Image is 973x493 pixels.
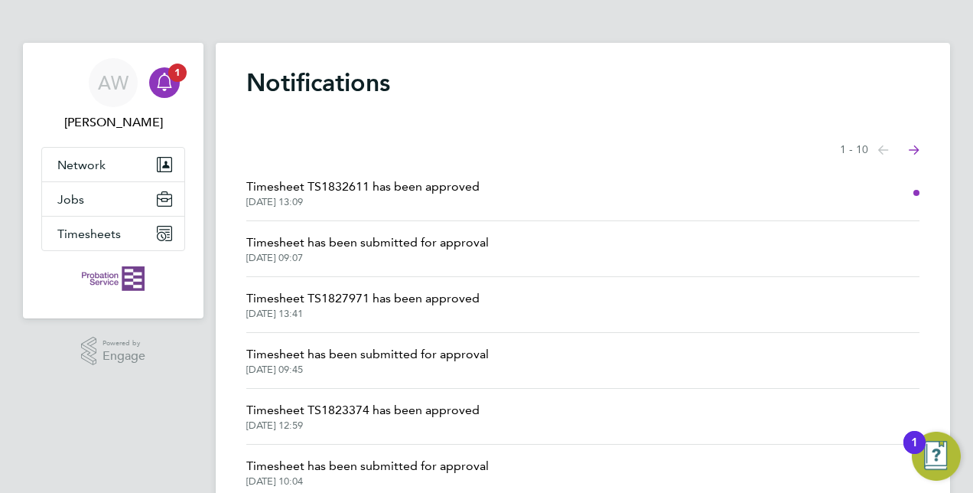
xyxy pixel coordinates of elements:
[246,457,489,488] a: Timesheet has been submitted for approval[DATE] 10:04
[246,196,480,208] span: [DATE] 13:09
[246,67,919,98] h1: Notifications
[57,192,84,207] span: Jobs
[246,178,480,208] a: Timesheet TS1832611 has been approved[DATE] 13:09
[840,135,919,165] nav: Select page of notifications list
[911,442,918,462] div: 1
[103,337,145,350] span: Powered by
[41,113,185,132] span: Andrew Wood
[42,182,184,216] button: Jobs
[246,289,480,308] span: Timesheet TS1827971 has been approved
[23,43,203,318] nav: Main navigation
[81,337,146,366] a: Powered byEngage
[246,401,480,420] span: Timesheet TS1823374 has been approved
[246,401,480,432] a: Timesheet TS1823374 has been approved[DATE] 12:59
[246,345,489,376] a: Timesheet has been submitted for approval[DATE] 09:45
[41,266,185,291] a: Go to home page
[840,142,868,158] span: 1 - 10
[246,252,489,264] span: [DATE] 09:07
[98,73,129,93] span: AW
[246,233,489,252] span: Timesheet has been submitted for approval
[246,475,489,488] span: [DATE] 10:04
[246,420,480,432] span: [DATE] 12:59
[42,148,184,181] button: Network
[246,457,489,475] span: Timesheet has been submitted for approval
[82,266,144,291] img: probationservice-logo-retina.png
[57,158,106,172] span: Network
[246,178,480,196] span: Timesheet TS1832611 has been approved
[42,217,184,250] button: Timesheets
[246,233,489,264] a: Timesheet has been submitted for approval[DATE] 09:07
[57,227,121,241] span: Timesheets
[246,289,480,320] a: Timesheet TS1827971 has been approved[DATE] 13:41
[103,350,145,363] span: Engage
[246,345,489,364] span: Timesheet has been submitted for approval
[246,308,480,320] span: [DATE] 13:41
[168,64,187,82] span: 1
[246,364,489,376] span: [DATE] 09:45
[912,432,961,481] button: Open Resource Center, 1 new notification
[149,58,180,107] a: 1
[41,58,185,132] a: AW[PERSON_NAME]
